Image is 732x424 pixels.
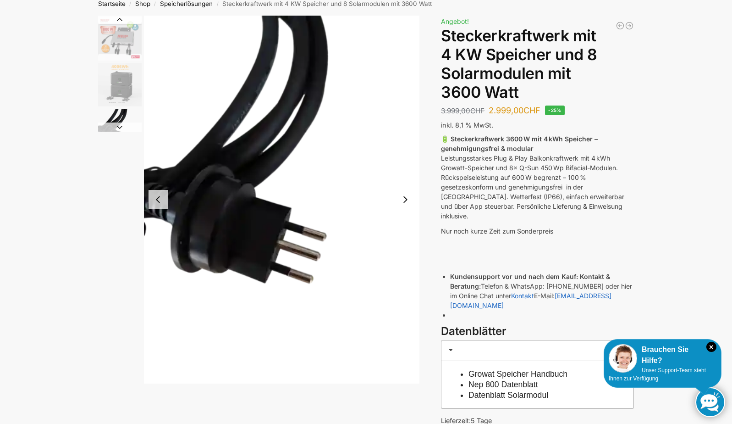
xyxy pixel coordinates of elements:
h1: Steckerkraftwerk mit 4 KW Speicher und 8 Solarmodulen mit 3600 Watt [441,27,634,101]
li: 4 / 9 [96,61,142,107]
h3: Datenblätter [441,324,634,340]
span: inkl. 8,1 % MwSt. [441,121,493,129]
bdi: 2.999,00 [489,106,540,115]
img: growatt Noah 2000 [98,63,142,106]
button: Previous slide [149,190,168,209]
button: Next slide [396,190,415,209]
img: Customer service [609,344,637,373]
span: Angebot! [441,17,469,25]
a: Nep 800 Datenblatt [468,380,538,389]
a: Growat Speicher Handbuch [468,369,567,379]
i: Schließen [706,342,716,352]
div: Brauchen Sie Hilfe? [609,344,716,366]
button: Next slide [98,123,142,132]
span: / [150,0,160,8]
a: Balkonkraftwerk 1780 Watt mit 4 KWh Zendure Batteriespeicher Notstrom fähig [625,21,634,30]
span: CHF [523,106,540,115]
a: Kontakt [511,292,534,300]
strong: 🔋 Steckerkraftwerk 3600 W mit 4 kWh Speicher – genehmigungsfrei & modular [441,135,598,152]
img: Nep800 [98,17,142,61]
span: CHF [470,106,484,115]
button: Previous slide [98,15,142,24]
li: 5 / 9 [96,107,142,153]
p: Nur noch kurze Zeit zum Sonderpreis [441,226,634,236]
a: Datenblatt Solarmodul [468,391,548,400]
span: / [126,0,135,8]
a: Balkonkraftwerk 890 Watt Solarmodulleistung mit 1kW/h Zendure Speicher [616,21,625,30]
li: Telefon & WhatsApp: [PHONE_NUMBER] oder hier im Online Chat unter E-Mail: [450,272,634,310]
li: 5 / 9 [144,16,420,384]
span: -25% [545,106,565,115]
span: / [213,0,222,8]
img: Anschlusskabel-3meter_schweizer-stecker [144,16,420,384]
img: Anschlusskabel-3meter_schweizer-stecker [98,109,142,152]
span: Unser Support-Team steht Ihnen zur Verfügung [609,367,706,382]
bdi: 3.999,00 [441,106,484,115]
a: [EMAIL_ADDRESS][DOMAIN_NAME] [450,292,611,309]
p: Leistungsstarkes Plug & Play Balkonkraftwerk mit 4 kWh Growatt-Speicher und 8× Q-Sun 450 Wp Bifac... [441,134,634,221]
strong: Kontakt & Beratung: [450,273,610,290]
li: 3 / 9 [96,16,142,61]
strong: Kundensupport vor und nach dem Kauf: [450,273,578,280]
